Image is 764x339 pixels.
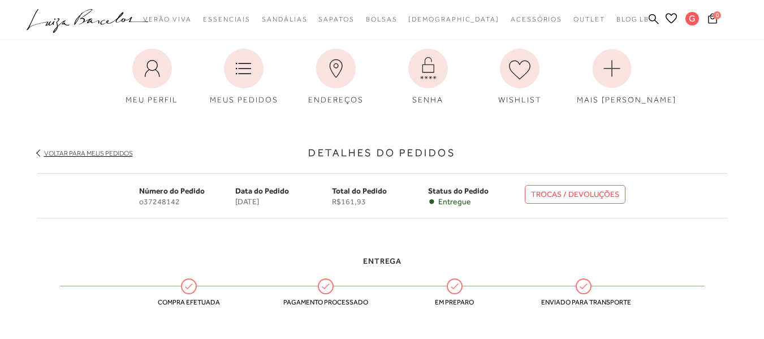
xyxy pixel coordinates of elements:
[511,15,562,23] span: Acessórios
[573,15,605,23] span: Outlet
[332,197,429,207] span: R$161,93
[428,186,489,195] span: Status do Pedido
[705,12,720,28] button: 0
[408,15,499,23] span: [DEMOGRAPHIC_DATA]
[139,197,236,207] span: o37248142
[366,15,398,23] span: Bolsas
[283,298,368,306] span: Pagamento processado
[713,11,721,19] span: 0
[143,9,192,30] a: noSubCategoriesText
[525,185,625,204] a: TROCAS / DEVOLUÇÕES
[235,186,289,195] span: Data do Pedido
[511,9,562,30] a: noSubCategoriesText
[616,15,649,23] span: BLOG LB
[412,95,443,104] span: SENHA
[203,15,251,23] span: Essenciais
[438,197,471,207] span: Entregue
[498,95,542,104] span: WISHLIST
[292,43,379,111] a: ENDEREÇOS
[262,15,307,23] span: Sandálias
[385,43,472,111] a: SENHA
[146,298,231,306] span: Compra efetuada
[412,298,497,306] span: Em preparo
[44,149,133,157] a: Voltar para meus pedidos
[476,43,563,111] a: WISHLIST
[568,43,655,111] a: MAIS [PERSON_NAME]
[685,12,699,25] span: G
[332,186,387,195] span: Total do Pedido
[143,15,192,23] span: Verão Viva
[408,9,499,30] a: noSubCategoriesText
[203,9,251,30] a: noSubCategoriesText
[210,95,278,104] span: MEUS PEDIDOS
[37,145,727,161] h3: Detalhes do Pedidos
[262,9,307,30] a: noSubCategoriesText
[428,197,435,207] span: •
[680,11,705,29] button: G
[577,95,676,104] span: MAIS [PERSON_NAME]
[318,15,354,23] span: Sapatos
[318,9,354,30] a: noSubCategoriesText
[573,9,605,30] a: noSubCategoriesText
[366,9,398,30] a: noSubCategoriesText
[363,256,402,265] span: Entrega
[126,95,178,104] span: MEU PERFIL
[139,186,205,195] span: Número do Pedido
[616,9,649,30] a: BLOG LB
[109,43,196,111] a: MEU PERFIL
[308,95,364,104] span: ENDEREÇOS
[541,298,626,306] span: Enviado para transporte
[200,43,287,111] a: MEUS PEDIDOS
[235,197,332,207] span: [DATE]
